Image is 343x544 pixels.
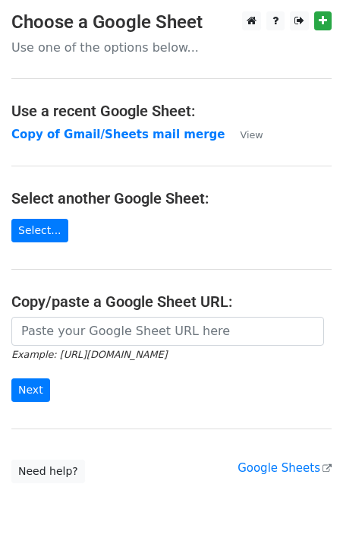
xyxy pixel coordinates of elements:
[11,11,332,33] h3: Choose a Google Sheet
[11,128,225,141] a: Copy of Gmail/Sheets mail merge
[11,102,332,120] h4: Use a recent Google Sheet:
[11,349,167,360] small: Example: [URL][DOMAIN_NAME]
[11,189,332,207] h4: Select another Google Sheet:
[11,378,50,402] input: Next
[11,317,324,346] input: Paste your Google Sheet URL here
[11,293,332,311] h4: Copy/paste a Google Sheet URL:
[11,460,85,483] a: Need help?
[238,461,332,475] a: Google Sheets
[11,219,68,242] a: Select...
[11,40,332,55] p: Use one of the options below...
[240,129,263,141] small: View
[225,128,263,141] a: View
